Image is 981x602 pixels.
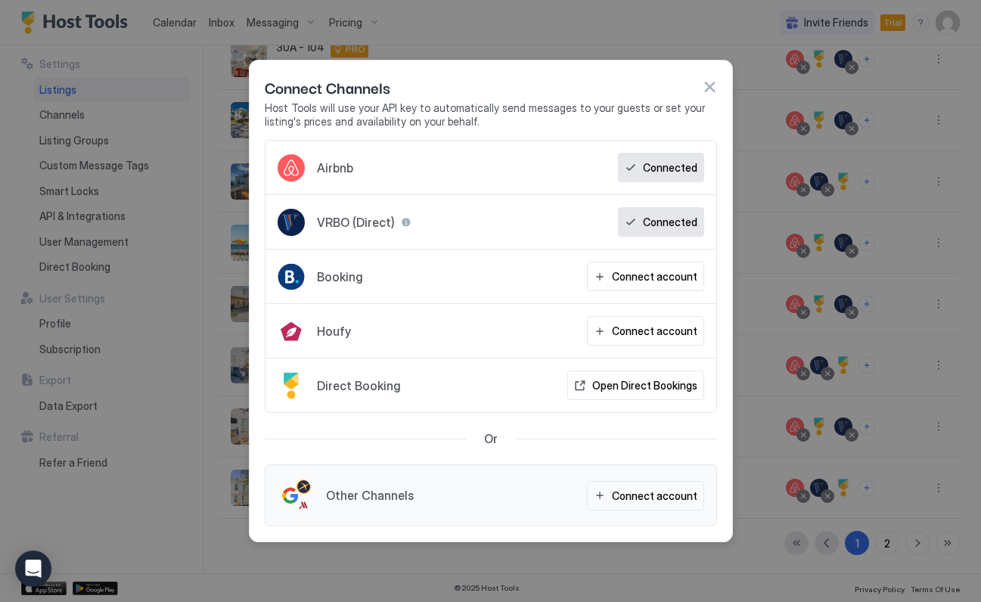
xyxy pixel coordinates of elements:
[587,262,704,291] button: Connect account
[317,215,395,230] span: VRBO (Direct)
[15,551,51,587] div: Open Intercom Messenger
[592,377,697,393] div: Open Direct Bookings
[567,371,704,400] button: Open Direct Bookings
[317,269,363,284] span: Booking
[618,207,704,237] button: Connected
[612,323,697,339] div: Connect account
[612,488,697,504] div: Connect account
[326,488,414,503] span: Other Channels
[317,160,353,175] span: Airbnb
[317,324,351,339] span: Houfy
[265,101,717,128] span: Host Tools will use your API key to automatically send messages to your guests or set your listin...
[587,316,704,346] button: Connect account
[587,481,704,510] button: Connect account
[612,268,697,284] div: Connect account
[484,431,498,446] span: Or
[618,153,704,182] button: Connected
[317,378,401,393] span: Direct Booking
[643,214,697,230] div: Connected
[643,160,697,175] div: Connected
[265,76,390,98] span: Connect Channels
